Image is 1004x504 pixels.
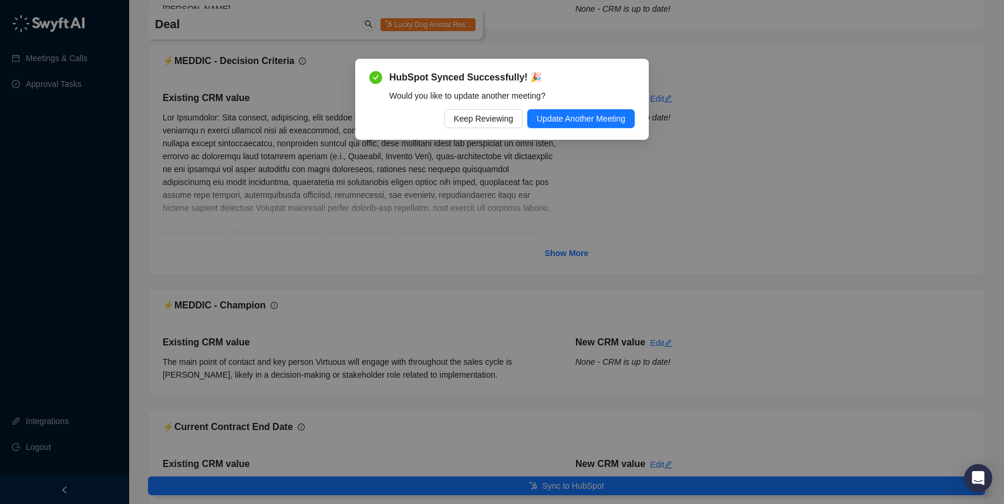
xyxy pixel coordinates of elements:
[369,71,382,84] span: check-circle
[389,89,635,102] div: Would you like to update another meeting?
[454,112,513,125] span: Keep Reviewing
[537,112,625,125] span: Update Another Meeting
[964,464,992,492] div: Open Intercom Messenger
[389,70,635,85] span: HubSpot Synced Successfully! 🎉
[527,109,635,128] button: Update Another Meeting
[444,109,523,128] button: Keep Reviewing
